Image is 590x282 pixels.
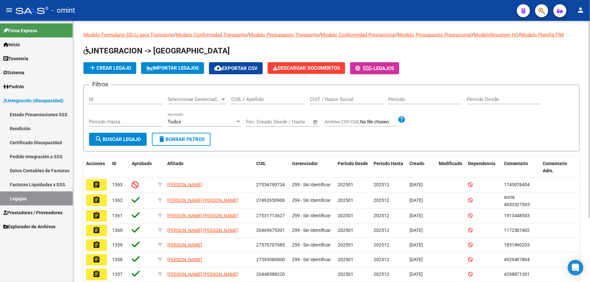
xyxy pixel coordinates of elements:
span: 202501 [338,198,353,203]
a: Modelo Planilla FIM [521,32,564,38]
mat-icon: delete [158,135,166,143]
span: 1913448503 [504,213,530,218]
button: Crear Legajo [83,62,136,74]
span: Z99 - Sin Identificar [292,213,331,218]
span: Legajos [374,65,394,71]
mat-icon: add [89,64,96,72]
span: [PERSON_NAME] [PERSON_NAME] [167,272,238,277]
span: 20469675301 [256,228,285,233]
span: Modificado [439,161,462,166]
span: Exportar CSV [214,65,258,71]
datatable-header-cell: Modificado [436,157,465,178]
mat-icon: help [398,116,406,123]
datatable-header-cell: Afiliado [165,157,254,178]
span: [DATE] [409,213,423,218]
datatable-header-cell: Periodo Desde [335,157,371,178]
mat-icon: assignment [93,196,100,204]
span: 1362 [112,198,123,203]
span: Periodo Desde [338,161,368,166]
span: Todos [168,119,181,125]
span: Integración (discapacidad) [3,97,64,104]
span: 202501 [338,242,353,247]
span: Archivo CSV CUIL [325,119,360,124]
button: Buscar Legajo [89,133,147,146]
span: Descargar Documentos [273,65,340,71]
span: Inicio [3,41,20,48]
button: -Legajos [350,62,399,74]
datatable-header-cell: CUIL [254,157,289,178]
mat-icon: search [95,135,103,143]
span: Z99 - Sin Identificar [292,228,331,233]
span: 202512 [374,213,389,218]
span: Acciones [86,161,105,166]
a: Modelo Presupuesto Prestacional [398,32,472,38]
span: Z99 - Sin Identificar [292,182,331,187]
span: 202512 [374,198,389,203]
span: 1363 [112,182,123,187]
button: Borrar Filtros [152,133,211,146]
span: 1172507402 [504,228,530,233]
span: 202512 [374,272,389,277]
span: 1357 [112,272,123,277]
span: 27593080000 [256,257,285,262]
span: 1359 [112,242,123,247]
datatable-header-cell: Gerenciador [289,157,335,178]
mat-icon: cloud_download [214,64,222,72]
span: [DATE] [409,182,423,187]
span: Borrar Filtros [158,136,205,142]
span: Explorador de Archivos [3,223,55,230]
span: Creado [409,161,424,166]
span: 202512 [374,228,389,233]
datatable-header-cell: Comentario Adm. [540,157,580,178]
datatable-header-cell: Periodo Hasta [371,157,407,178]
span: 20448588220 [256,272,285,277]
span: Firma Express [3,27,37,34]
mat-icon: assignment [93,226,100,234]
span: 27492650906 [256,198,285,203]
span: - omint [52,3,75,18]
mat-icon: assignment [93,270,100,278]
button: IMPORTAR LEGAJOS [141,62,204,74]
span: 202501 [338,213,353,218]
span: [PERSON_NAME] [167,257,202,262]
span: [PERSON_NAME] [167,242,202,247]
span: INTEGRACION -> [GEOGRAPHIC_DATA] [83,46,230,55]
span: Dependencia [468,161,495,166]
span: Z99 - Sin Identificar [292,257,331,262]
span: Z99 - Sin Identificar [292,198,331,203]
div: Open Intercom Messenger [568,260,583,275]
span: - [355,65,374,71]
span: Comentario Adm. [543,161,568,174]
mat-icon: menu [5,6,13,14]
span: socia 4653327503 [504,194,530,207]
a: ModeloResumen HC [474,32,519,38]
span: [DATE] [409,198,423,203]
span: Crear Legajo [89,65,131,71]
span: Tesorería [3,55,28,62]
a: Modelo Conformidad Transporte [176,32,247,38]
input: Fecha inicio [246,119,273,125]
input: Fecha fin [278,119,310,125]
span: IMPORTAR LEGAJOS [146,65,199,71]
input: Archivo CSV CUIL [360,119,398,125]
datatable-header-cell: ID [110,157,129,178]
span: [DATE] [409,272,423,277]
span: [DATE] [409,228,423,233]
button: Descargar Documentos [268,62,345,74]
span: 4929497804 [504,257,530,262]
span: Buscar Legajo [95,136,141,142]
span: 1745078404 [504,182,530,187]
span: 1358 [112,257,123,262]
mat-icon: assignment [93,181,100,189]
mat-icon: assignment [93,212,100,219]
span: Afiliado [167,161,184,166]
mat-icon: assignment [93,241,100,249]
button: Exportar CSV [209,62,263,74]
datatable-header-cell: Dependencia [465,157,501,178]
span: [PERSON_NAME] [PERSON_NAME] [167,198,238,203]
span: 202501 [338,228,353,233]
span: 4298871301 [504,272,530,277]
span: Aprobado [132,161,152,166]
a: Modelo Formulario DDJJ para Transporte [83,32,174,38]
span: 27531713627 [256,213,285,218]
